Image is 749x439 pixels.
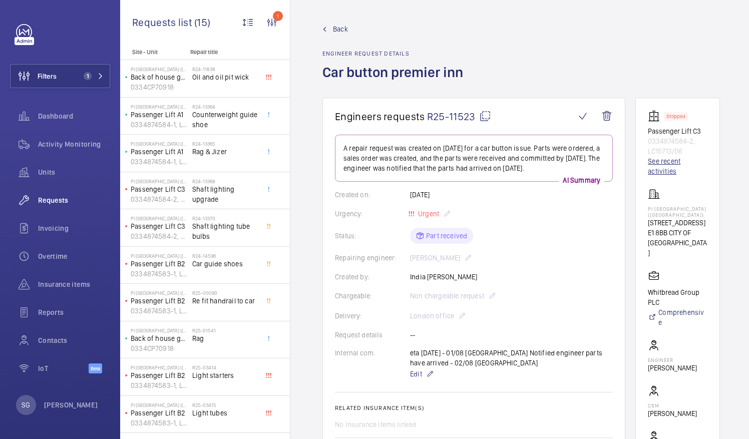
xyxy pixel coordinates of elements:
[131,221,188,231] p: Passenger Lift C3
[131,72,188,82] p: Back of house goods-passenger lift
[131,380,188,390] p: 0334874583-1, LC15734/06
[89,363,102,373] span: Beta
[131,157,188,167] p: 0334874584-1, LC15715/06
[131,290,188,296] p: PI [GEOGRAPHIC_DATA] ([GEOGRAPHIC_DATA])
[648,126,707,136] p: Passenger Lift C3
[131,343,188,353] p: 0334CP70918
[131,402,188,408] p: PI [GEOGRAPHIC_DATA] ([GEOGRAPHIC_DATA])
[132,16,194,29] span: Requests list
[410,369,422,379] span: Edit
[322,63,469,98] h1: Car button premier inn
[131,178,188,184] p: PI [GEOGRAPHIC_DATA] ([GEOGRAPHIC_DATA])
[192,72,258,82] span: Oil and oil pit wick
[38,139,110,149] span: Activity Monitoring
[335,110,425,123] span: Engineers requests
[192,178,258,184] h2: R24-13368
[44,400,98,410] p: [PERSON_NAME]
[38,307,110,317] span: Reports
[192,184,258,204] span: Shaft lighting upgrade
[38,167,110,177] span: Units
[648,408,697,418] p: [PERSON_NAME]
[192,104,258,110] h2: R24-13364
[38,363,89,373] span: IoT
[192,141,258,147] h2: R24-13365
[648,357,697,363] p: Engineer
[192,333,258,343] span: Rag
[648,307,707,327] a: Comprehensive
[131,253,188,259] p: PI [GEOGRAPHIC_DATA] ([GEOGRAPHIC_DATA])
[131,408,188,418] p: Passenger Lift B2
[131,147,188,157] p: Passenger Lift A1
[648,228,707,258] p: E1 8BB CITY OF [GEOGRAPHIC_DATA]
[333,24,348,34] span: Back
[38,335,110,345] span: Contacts
[84,72,92,80] span: 1
[190,49,256,56] p: Repair title
[38,223,110,233] span: Invoicing
[131,66,188,72] p: PI [GEOGRAPHIC_DATA] ([GEOGRAPHIC_DATA])
[192,215,258,221] h2: R24-13370
[192,259,258,269] span: Car guide shoes
[192,221,258,241] span: Shaft lighting tube bulbs
[648,206,707,218] p: PI [GEOGRAPHIC_DATA] ([GEOGRAPHIC_DATA])
[322,50,469,57] h2: Engineer request details
[10,64,110,88] button: Filters1
[192,290,258,296] h2: R25-00090
[131,194,188,204] p: 0334874584-2, LC15713/06
[131,141,188,147] p: PI [GEOGRAPHIC_DATA] ([GEOGRAPHIC_DATA])
[192,66,258,72] h2: R24-11838
[192,402,258,408] h2: R25-03415
[131,184,188,194] p: Passenger Lift C3
[192,147,258,157] span: Rag & Jizer
[343,143,604,173] p: A repair request was created on [DATE] for a car button issue. Parts were ordered, a sales order ...
[648,402,697,408] p: CSM
[131,120,188,130] p: 0334874584-1, LC15715/06
[192,327,258,333] h2: R25-01541
[38,279,110,289] span: Insurance items
[192,110,258,130] span: Counterweight guide shoe
[131,306,188,316] p: 0334874583-1, LC15734/06
[192,370,258,380] span: Light starters
[131,370,188,380] p: Passenger Lift B2
[131,215,188,221] p: PI [GEOGRAPHIC_DATA] ([GEOGRAPHIC_DATA])
[648,218,707,228] p: [STREET_ADDRESS]
[666,115,685,118] p: Stopped
[648,156,707,176] a: See recent activities
[131,364,188,370] p: PI [GEOGRAPHIC_DATA] ([GEOGRAPHIC_DATA])
[427,110,491,123] span: R25-11523
[648,287,707,307] p: Whitbread Group PLC
[38,195,110,205] span: Requests
[131,418,188,428] p: 0334874583-1, LC15734/06
[131,333,188,343] p: Back of house goods-passenger lift
[38,71,57,81] span: Filters
[192,364,258,370] h2: R25-03414
[131,296,188,306] p: Passenger Lift B2
[335,404,613,411] h2: Related insurance item(s)
[192,296,258,306] span: Re fit handrail to car
[648,136,707,156] p: 0334874584-2, LC15713/06
[131,269,188,279] p: 0334874583-1, LC15734/06
[131,259,188,269] p: Passenger Lift B2
[38,111,110,121] span: Dashboard
[131,231,188,241] p: 0334874584-2, LC15713/06
[559,175,604,185] p: AI Summary
[192,408,258,418] span: Light tubes
[120,49,186,56] p: Site - Unit
[131,82,188,92] p: 0334CP70918
[131,104,188,110] p: PI [GEOGRAPHIC_DATA] ([GEOGRAPHIC_DATA])
[648,363,697,373] p: [PERSON_NAME]
[38,251,110,261] span: Overtime
[648,110,664,122] img: elevator.svg
[192,253,258,259] h2: R24-14596
[22,400,30,410] p: SG
[131,110,188,120] p: Passenger Lift A1
[131,327,188,333] p: PI [GEOGRAPHIC_DATA] ([GEOGRAPHIC_DATA])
